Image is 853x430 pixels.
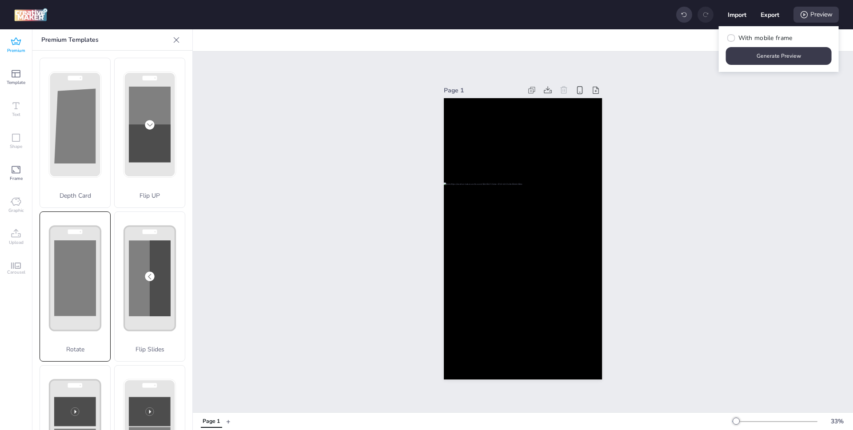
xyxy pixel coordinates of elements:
span: Premium [7,47,25,54]
span: Shape [10,143,22,150]
span: With mobile frame [738,33,793,43]
span: Upload [9,239,24,246]
div: Tabs [196,414,226,429]
div: Preview [793,7,839,23]
p: Depth Card [40,191,110,200]
span: Text [12,111,20,118]
div: Page 1 [444,86,522,95]
p: Flip UP [115,191,185,200]
span: Graphic [8,207,24,214]
p: Premium Templates [41,29,169,51]
span: Frame [10,175,23,182]
span: Carousel [7,269,25,276]
p: Rotate [40,345,110,354]
p: Flip Slides [115,345,185,354]
div: 33 % [826,417,848,426]
div: Page 1 [203,418,220,426]
button: Generate Preview [726,47,832,65]
button: Export [761,5,779,24]
button: Import [728,5,746,24]
button: + [226,414,231,429]
span: Template [7,79,25,86]
img: logo Creative Maker [14,8,48,21]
